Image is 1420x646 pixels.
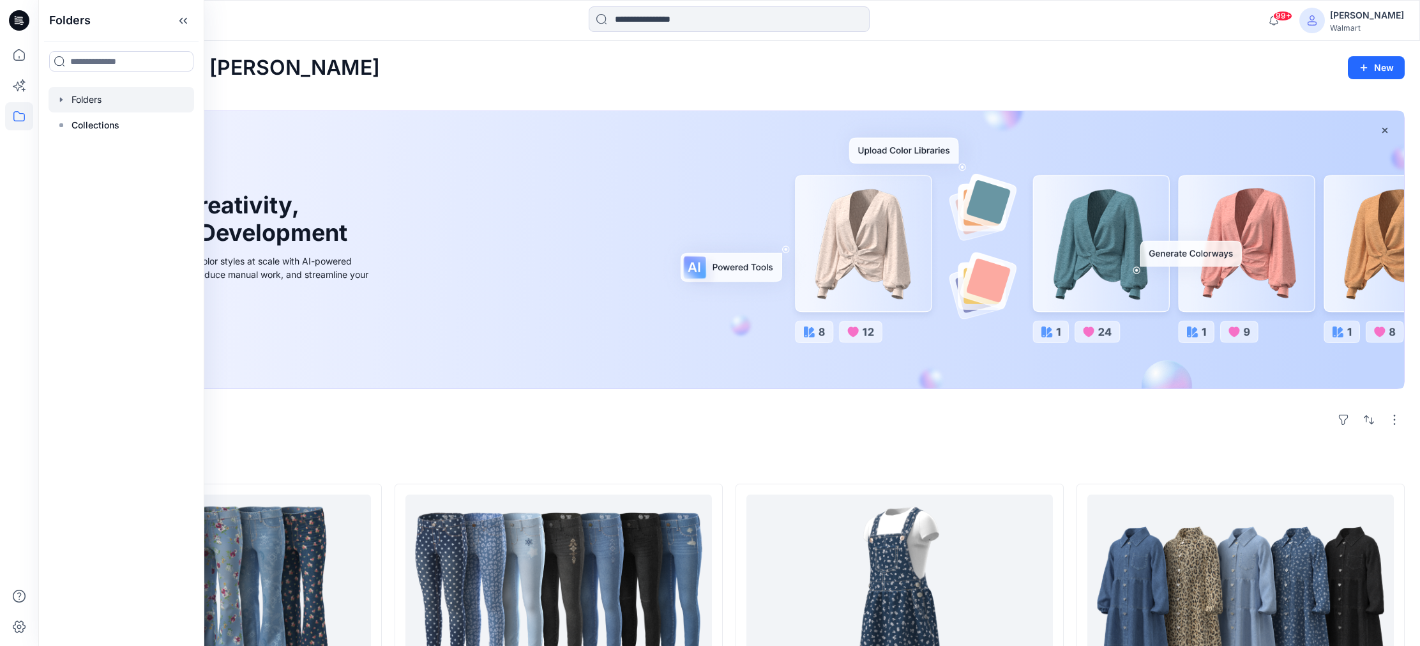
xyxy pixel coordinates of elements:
[85,310,372,335] a: Discover more
[1307,15,1317,26] svg: avatar
[54,56,380,80] h2: Welcome back, [PERSON_NAME]
[54,456,1405,471] h4: Styles
[1273,11,1292,21] span: 99+
[85,254,372,295] div: Explore ideas faster and recolor styles at scale with AI-powered tools that boost creativity, red...
[1330,23,1404,33] div: Walmart
[1330,8,1404,23] div: [PERSON_NAME]
[1348,56,1405,79] button: New
[72,118,119,133] p: Collections
[85,192,353,247] h1: Unleash Creativity, Speed Up Development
